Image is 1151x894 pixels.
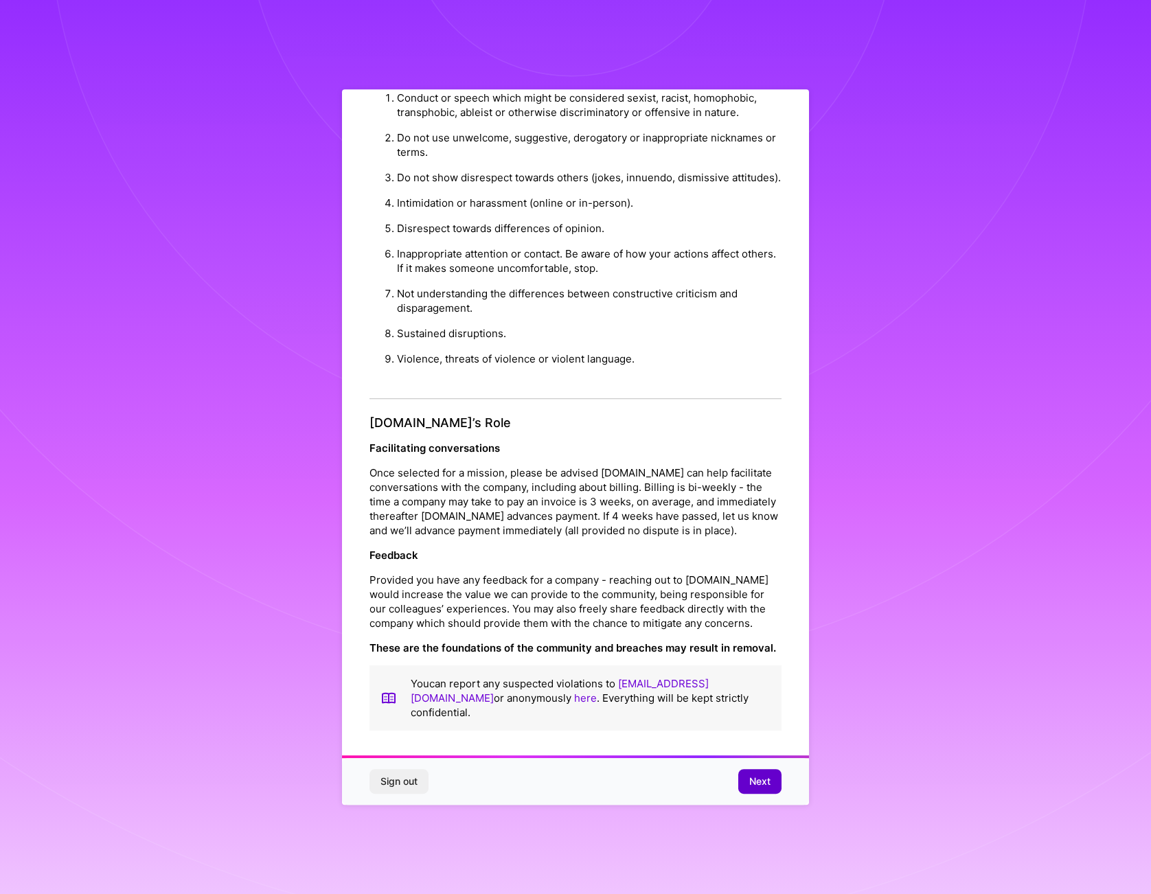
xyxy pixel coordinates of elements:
img: book icon [380,677,397,720]
a: [EMAIL_ADDRESS][DOMAIN_NAME] [411,678,709,705]
li: Do not show disrespect towards others (jokes, innuendo, dismissive attitudes). [397,165,782,190]
button: Next [738,769,782,794]
li: Intimidation or harassment (online or in-person). [397,190,782,216]
li: Disrespect towards differences of opinion. [397,216,782,241]
strong: Feedback [369,549,418,562]
strong: These are the foundations of the community and breaches may result in removal. [369,642,776,655]
li: Not understanding the differences between constructive criticism and disparagement. [397,281,782,321]
li: Do not use unwelcome, suggestive, derogatory or inappropriate nicknames or terms. [397,125,782,165]
li: Inappropriate attention or contact. Be aware of how your actions affect others. If it makes someo... [397,241,782,281]
span: Sign out [380,775,418,788]
li: Conduct or speech which might be considered sexist, racist, homophobic, transphobic, ableist or o... [397,85,782,125]
button: Sign out [369,769,429,794]
li: Violence, threats of violence or violent language. [397,346,782,371]
span: Next [749,775,771,788]
h4: [DOMAIN_NAME]’s Role [369,415,782,431]
a: here [574,692,597,705]
li: Sustained disruptions. [397,321,782,346]
p: You can report any suspected violations to or anonymously . Everything will be kept strictly conf... [411,677,771,720]
p: Once selected for a mission, please be advised [DOMAIN_NAME] can help facilitate conversations wi... [369,466,782,538]
strong: Facilitating conversations [369,442,500,455]
p: Provided you have any feedback for a company - reaching out to [DOMAIN_NAME] would increase the v... [369,573,782,631]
